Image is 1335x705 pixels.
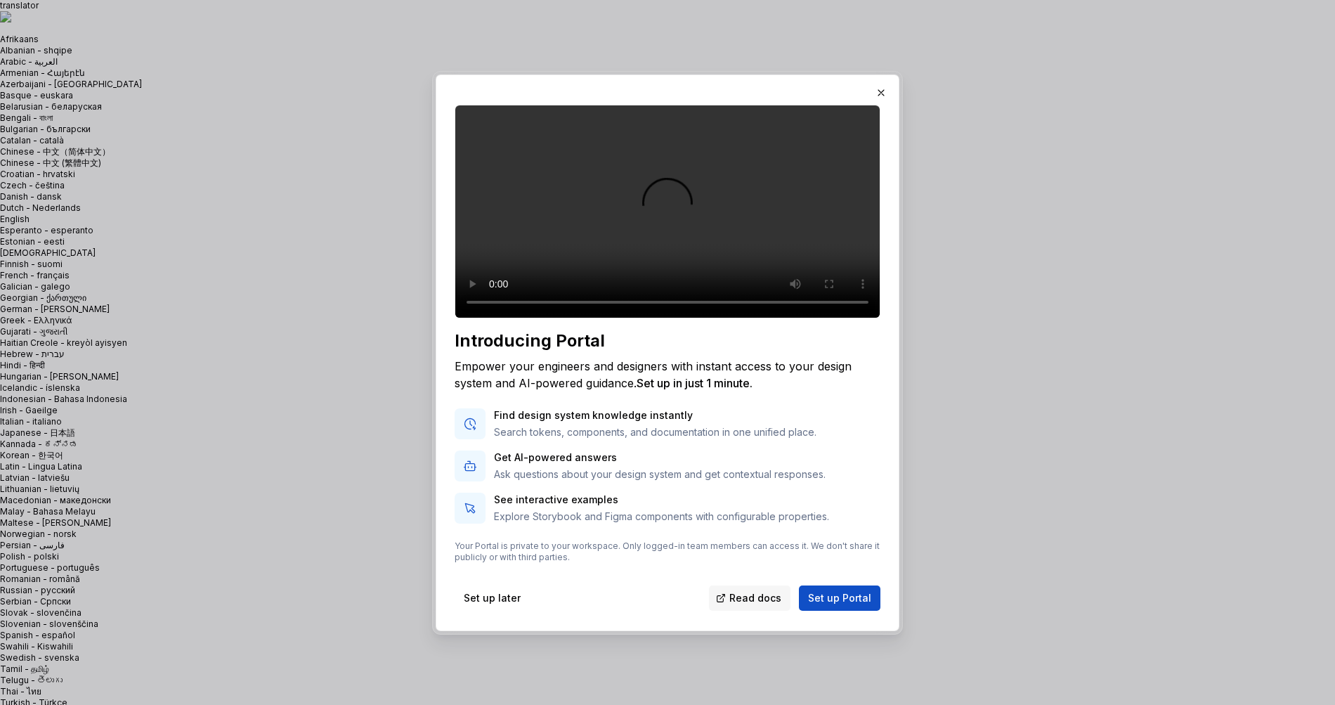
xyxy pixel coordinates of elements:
[808,591,871,605] span: Set up Portal
[494,408,816,422] p: Find design system knowledge instantly
[494,451,826,465] p: Get AI-powered answers
[494,425,816,439] p: Search tokens, components, and documentation in one unified place.
[455,541,880,563] p: Your Portal is private to your workspace. Only logged-in team members can access it. We don't sha...
[637,376,753,390] span: Set up in just 1 minute.
[455,586,530,611] button: Set up later
[494,467,826,481] p: Ask questions about your design system and get contextual responses.
[455,358,880,392] div: Empower your engineers and designers with instant access to your design system and AI-powered gui...
[709,586,790,611] a: Read docs
[729,591,781,605] span: Read docs
[494,493,829,507] p: See interactive examples
[494,510,829,524] p: Explore Storybook and Figma components with configurable properties.
[799,586,880,611] button: Set up Portal
[455,330,880,352] div: Introducing Portal
[464,591,521,605] span: Set up later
